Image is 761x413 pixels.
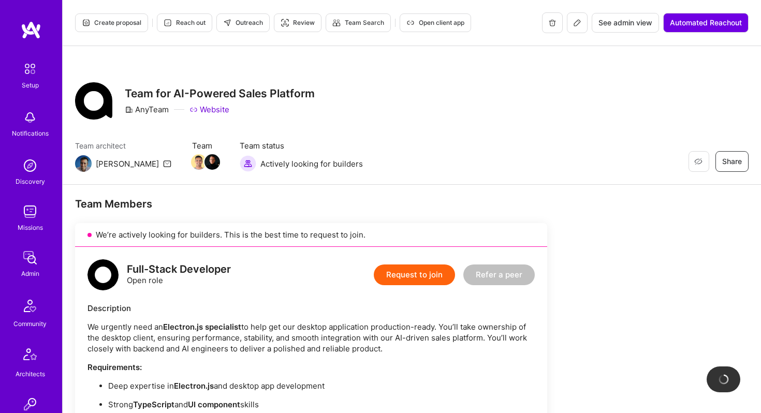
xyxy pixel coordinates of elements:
button: Automated Reachout [663,13,749,33]
div: AnyTeam [125,104,169,115]
img: Company Logo [75,82,112,120]
p: Strong and skills [108,399,535,410]
button: Reach out [157,13,212,32]
div: Setup [22,80,39,91]
div: Community [13,318,47,329]
img: logo [87,259,119,290]
div: Description [87,303,535,314]
img: teamwork [20,201,40,222]
span: Team Search [332,18,384,27]
img: Team Architect [75,155,92,172]
div: Full-Stack Developer [127,264,231,275]
img: loading [718,374,729,385]
button: Refer a peer [463,264,535,285]
span: Review [281,18,315,27]
i: icon Mail [163,159,171,168]
div: Architects [16,368,45,379]
img: Community [18,293,42,318]
a: Team Member Avatar [192,153,206,171]
span: Automated Reachout [670,18,742,28]
i: icon Targeter [281,19,289,27]
div: Open role [127,264,231,286]
a: Team Member Avatar [206,153,219,171]
div: Notifications [12,128,49,139]
div: We’re actively looking for builders. This is the best time to request to join. [75,223,547,247]
img: Actively looking for builders [240,155,256,172]
button: Outreach [216,13,270,32]
strong: Electron.js [174,381,214,391]
img: Team Member Avatar [191,154,207,170]
button: Review [274,13,321,32]
div: [PERSON_NAME] [96,158,159,169]
strong: Requirements: [87,362,142,372]
div: Team Members [75,197,547,211]
button: Open client app [400,13,471,32]
button: Create proposal [75,13,148,32]
button: Request to join [374,264,455,285]
p: We urgently need an to help get our desktop application production-ready. You’ll take ownership o... [87,321,535,354]
strong: Electron.js specialist [163,322,241,332]
img: logo [21,21,41,39]
div: Admin [21,268,39,279]
i: icon EyeClosed [694,157,703,166]
img: bell [20,107,40,128]
button: See admin view [592,13,659,33]
a: Website [189,104,229,115]
strong: UI component [188,400,240,409]
i: icon CompanyGray [125,106,133,114]
span: Actively looking for builders [260,158,363,169]
span: Team [192,140,219,151]
img: discovery [20,155,40,176]
img: admin teamwork [20,247,40,268]
span: See admin view [598,18,652,28]
span: Share [722,156,742,167]
p: Deep expertise in and desktop app development [108,380,535,391]
i: icon Proposal [82,19,90,27]
img: Architects [18,344,42,368]
div: Missions [18,222,43,233]
span: Open client app [406,18,464,27]
div: Discovery [16,176,45,187]
span: Outreach [223,18,263,27]
span: Team architect [75,140,171,151]
strong: TypeScript [133,400,174,409]
img: Team Member Avatar [204,154,220,170]
button: Share [715,151,749,172]
button: Team Search [326,13,391,32]
span: Create proposal [82,18,141,27]
h3: Team for AI-Powered Sales Platform [125,87,315,100]
span: Reach out [164,18,206,27]
span: Team status [240,140,363,151]
img: setup [19,58,41,80]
